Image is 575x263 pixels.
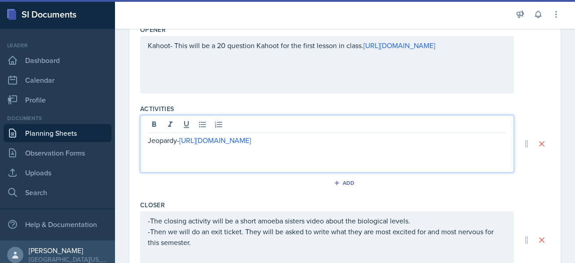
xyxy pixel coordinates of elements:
a: Planning Sheets [4,124,111,142]
p: -Then we will do an exit ticket. They will be asked to write what they are most excited for and m... [148,226,506,248]
a: Calendar [4,71,111,89]
div: Documents [4,114,111,122]
a: [URL][DOMAIN_NAME] [179,135,251,145]
div: Add [336,179,355,187]
p: Jeopardy- [148,135,506,146]
label: Closer [140,201,165,210]
button: Add [331,176,360,190]
a: Uploads [4,164,111,182]
a: [URL][DOMAIN_NAME] [363,40,435,50]
p: -The closing activity will be a short amoeba sisters video about the biological levels. [148,215,506,226]
p: Kahoot- This will be a 20 question Kahoot for the first lesson in class. [148,40,506,51]
a: Profile [4,91,111,109]
a: Dashboard [4,51,111,69]
a: Observation Forms [4,144,111,162]
div: Leader [4,41,111,49]
div: Help & Documentation [4,215,111,233]
label: Activities [140,104,174,113]
div: [PERSON_NAME] [29,246,108,255]
a: Search [4,183,111,201]
label: Opener [140,25,166,34]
